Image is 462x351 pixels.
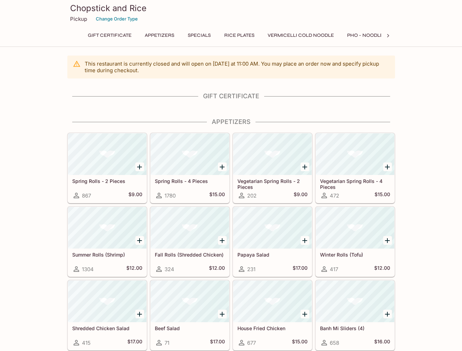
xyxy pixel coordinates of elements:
[233,133,312,203] a: Vegetarian Spring Rolls - 2 Pieces202$9.00
[210,339,225,347] h5: $17.00
[209,265,225,273] h5: $12.00
[72,252,142,258] h5: Summer Rolls (Shrimp)
[135,310,144,318] button: Add Shredded Chicken Salad
[126,265,142,273] h5: $12.00
[150,207,229,277] a: Fall Rolls (Shredded Chicken)324$12.00
[151,281,229,322] div: Beef Salad
[247,266,255,273] span: 231
[233,281,312,322] div: House Fried Chicken
[316,133,395,203] a: Vegetarian Spring Rolls - 4 Pieces472$15.00
[320,252,390,258] h5: Winter Rolls (Tofu)
[68,280,147,350] a: Shredded Chicken Salad415$17.00
[68,133,146,175] div: Spring Rolls - 2 Pieces
[84,31,135,40] button: Gift Certificate
[155,252,225,258] h5: Fall Rolls (Shredded Chicken)
[320,178,390,190] h5: Vegetarian Spring Rolls - 4 Pieces
[316,133,394,175] div: Vegetarian Spring Rolls - 4 Pieces
[320,325,390,331] h5: Banh Mi Sliders (4)
[151,207,229,249] div: Fall Rolls (Shredded Chicken)
[209,191,225,200] h5: $15.00
[301,236,309,245] button: Add Papaya Salad
[218,310,227,318] button: Add Beef Salad
[233,133,312,175] div: Vegetarian Spring Rolls - 2 Pieces
[237,178,308,190] h5: Vegetarian Spring Rolls - 2 Pieces
[293,265,308,273] h5: $17.00
[316,207,395,277] a: Winter Rolls (Tofu)417$12.00
[165,266,174,273] span: 324
[247,192,257,199] span: 202
[85,60,389,74] p: This restaurant is currently closed and will open on [DATE] at 11:00 AM . You may place an order ...
[220,31,258,40] button: Rice Plates
[127,339,142,347] h5: $17.00
[218,162,227,171] button: Add Spring Rolls - 4 Pieces
[383,162,392,171] button: Add Vegetarian Spring Rolls - 4 Pieces
[165,192,176,199] span: 1780
[292,339,308,347] h5: $15.00
[82,266,94,273] span: 1304
[135,162,144,171] button: Add Spring Rolls - 2 Pieces
[67,92,395,100] h4: Gift Certificate
[233,207,312,249] div: Papaya Salad
[72,325,142,331] h5: Shredded Chicken Salad
[72,178,142,184] h5: Spring Rolls - 2 Pieces
[135,236,144,245] button: Add Summer Rolls (Shrimp)
[93,14,141,24] button: Change Order Type
[316,207,394,249] div: Winter Rolls (Tofu)
[165,340,169,346] span: 71
[68,133,147,203] a: Spring Rolls - 2 Pieces867$9.00
[316,280,395,350] a: Banh Mi Sliders (4)658$16.00
[218,236,227,245] button: Add Fall Rolls (Shredded Chicken)
[374,265,390,273] h5: $12.00
[150,280,229,350] a: Beef Salad71$17.00
[375,191,390,200] h5: $15.00
[237,325,308,331] h5: House Fried Chicken
[155,178,225,184] h5: Spring Rolls - 4 Pieces
[68,207,146,249] div: Summer Rolls (Shrimp)
[330,340,339,346] span: 658
[343,31,402,40] button: Pho - Noodle Soup
[150,133,229,203] a: Spring Rolls - 4 Pieces1780$15.00
[330,192,339,199] span: 472
[316,281,394,322] div: Banh Mi Sliders (4)
[237,252,308,258] h5: Papaya Salad
[247,340,256,346] span: 677
[383,310,392,318] button: Add Banh Mi Sliders (4)
[67,118,395,126] h4: Appetizers
[128,191,142,200] h5: $9.00
[330,266,338,273] span: 417
[233,280,312,350] a: House Fried Chicken677$15.00
[68,281,146,322] div: Shredded Chicken Salad
[155,325,225,331] h5: Beef Salad
[70,16,87,22] p: Pickup
[233,207,312,277] a: Papaya Salad231$17.00
[68,207,147,277] a: Summer Rolls (Shrimp)1304$12.00
[151,133,229,175] div: Spring Rolls - 4 Pieces
[264,31,338,40] button: Vermicelli Cold Noodle
[383,236,392,245] button: Add Winter Rolls (Tofu)
[301,162,309,171] button: Add Vegetarian Spring Rolls - 2 Pieces
[82,192,91,199] span: 867
[141,31,178,40] button: Appetizers
[82,340,91,346] span: 415
[294,191,308,200] h5: $9.00
[70,3,392,14] h3: Chopstick and Rice
[184,31,215,40] button: Specials
[301,310,309,318] button: Add House Fried Chicken
[374,339,390,347] h5: $16.00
